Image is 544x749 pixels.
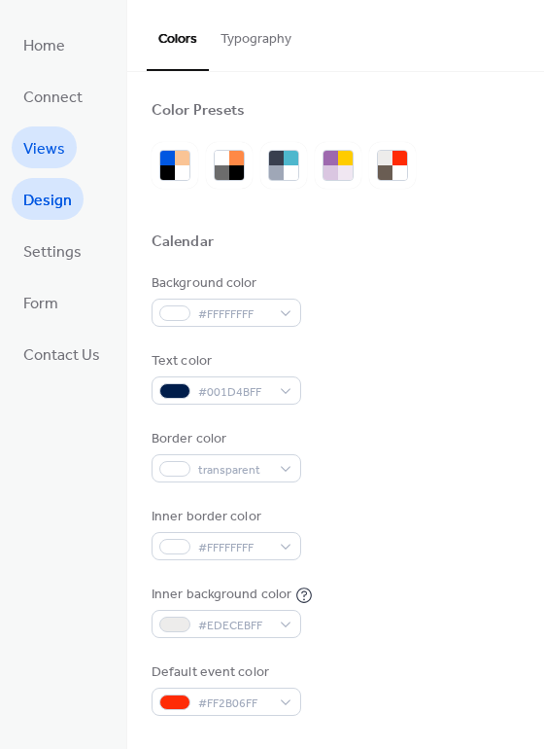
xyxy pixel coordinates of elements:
span: transparent [198,460,270,481]
span: Contact Us [23,340,100,371]
a: Contact Us [12,333,112,374]
span: #FFFFFFFF [198,538,270,558]
div: Border color [152,429,297,449]
span: #001D4BFF [198,382,270,403]
div: Background color [152,273,297,294]
div: Inner border color [152,507,297,527]
div: Text color [152,351,297,372]
div: Color Presets [152,101,245,122]
div: Default event color [152,662,297,683]
span: Connect [23,83,83,113]
div: Calendar [152,232,214,253]
a: Settings [12,230,93,271]
div: Inner background color [152,585,291,605]
span: #FFFFFFFF [198,304,270,325]
span: Views [23,134,65,164]
span: #FF2B06FF [198,694,270,714]
a: Home [12,23,77,65]
span: Form [23,289,58,319]
a: Views [12,126,77,168]
a: Connect [12,75,94,117]
span: Home [23,31,65,61]
a: Form [12,281,70,323]
a: Design [12,178,84,220]
span: Settings [23,237,82,267]
span: Design [23,186,72,216]
span: #EDECEBFF [198,616,270,636]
